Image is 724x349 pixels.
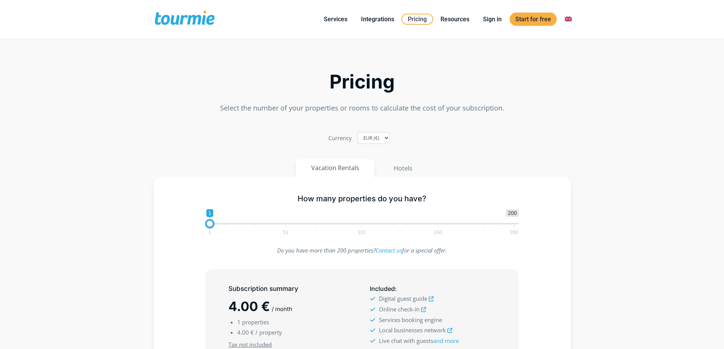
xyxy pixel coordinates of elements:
[205,194,519,204] h5: How many properties do you have?
[282,231,290,234] span: 51
[379,337,459,344] span: Live chat with guests
[206,209,213,217] span: 1
[272,305,292,313] span: / month
[205,245,519,256] p: Do you have more than 200 properties? for a special offer.
[401,14,433,25] a: Pricing
[435,14,475,24] a: Resources
[370,285,395,292] span: Included
[228,341,272,348] u: Tax not included
[228,284,354,294] h5: Subscription summary
[379,326,446,334] span: Local businesses network
[370,284,495,294] h5: :
[432,231,443,234] span: 150
[154,73,571,91] h2: Pricing
[237,328,254,336] span: 4.00 €
[379,295,427,302] span: Digital guest guide
[506,209,518,217] span: 200
[379,316,442,324] span: Services booking engine
[318,14,353,24] a: Services
[207,231,212,234] span: 1
[477,14,507,24] a: Sign in
[242,318,269,326] span: properties
[433,337,459,344] a: and more
[228,298,270,314] span: 4.00 €
[379,305,420,313] span: Online check-in
[154,103,571,113] p: Select the number of your properties or rooms to calculate the cost of your subscription.
[328,133,352,143] label: Currency
[378,159,428,177] button: Hotels
[510,13,557,26] a: Start for free
[509,231,520,234] span: 200
[355,14,400,24] a: Integrations
[356,231,367,234] span: 101
[296,159,374,177] button: Vacation Rentals
[237,318,241,326] span: 1
[255,328,282,336] span: / property
[375,246,402,254] a: Contact us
